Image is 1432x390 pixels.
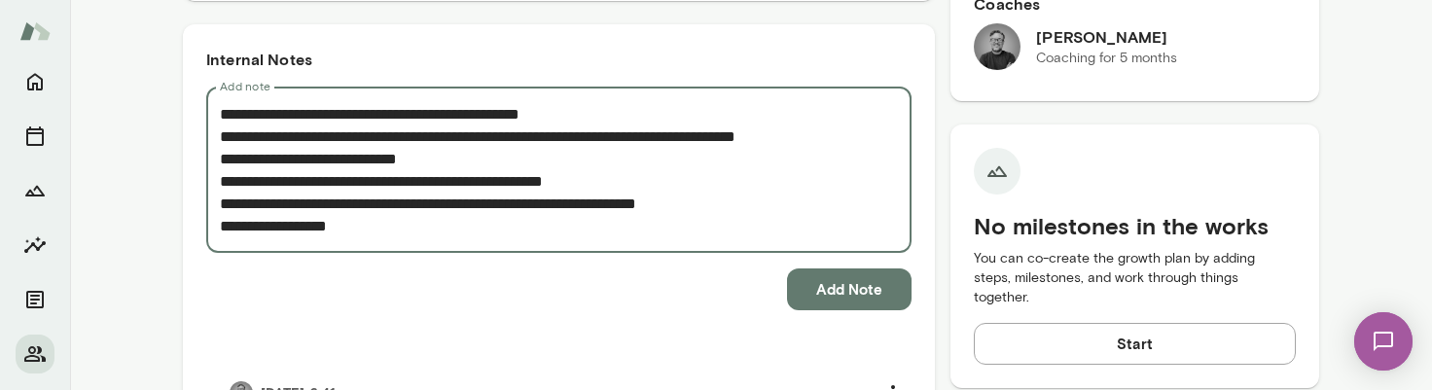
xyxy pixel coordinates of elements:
img: Mento [19,13,51,50]
button: Documents [16,280,54,319]
button: Insights [16,226,54,265]
h5: No milestones in the works [974,210,1296,241]
h6: Internal Notes [206,48,912,71]
button: Home [16,62,54,101]
p: You can co-create the growth plan by adding steps, milestones, and work through things together. [974,249,1296,307]
button: Start [974,323,1296,364]
h6: [PERSON_NAME] [1036,25,1177,49]
label: Add note [220,78,270,94]
button: Growth Plan [16,171,54,210]
button: Sessions [16,117,54,156]
p: Coaching for 5 months [1036,49,1177,68]
img: Dane Howard [974,23,1020,70]
button: Members [16,335,54,373]
button: Add Note [787,268,912,309]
